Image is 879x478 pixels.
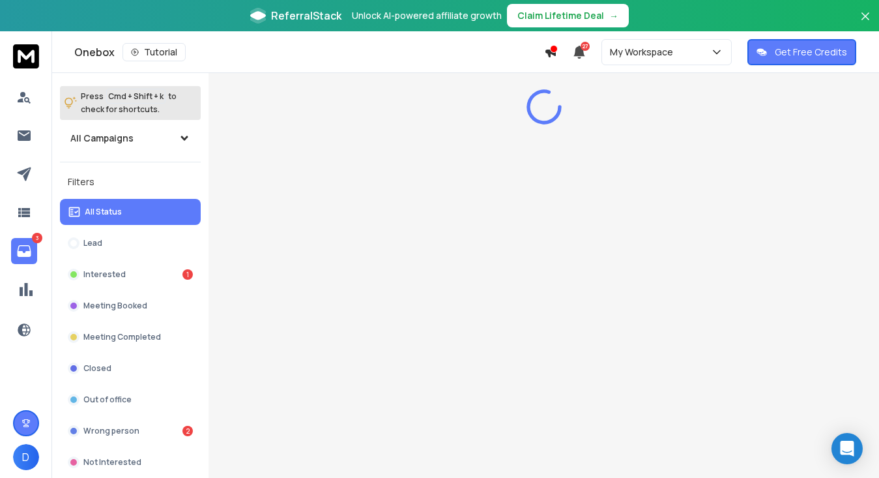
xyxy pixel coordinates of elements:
span: 27 [581,42,590,51]
button: Interested1 [60,261,201,288]
p: Press to check for shortcuts. [81,90,177,116]
button: Out of office [60,387,201,413]
button: Meeting Completed [60,324,201,350]
p: Meeting Booked [83,301,147,311]
h1: All Campaigns [70,132,134,145]
p: Not Interested [83,457,141,468]
button: All Status [60,199,201,225]
p: All Status [85,207,122,217]
p: Closed [83,363,111,374]
p: Meeting Completed [83,332,161,342]
button: Meeting Booked [60,293,201,319]
p: Interested [83,269,126,280]
p: Wrong person [83,426,139,436]
span: ReferralStack [271,8,341,23]
p: Out of office [83,395,132,405]
h3: Filters [60,173,201,191]
button: All Campaigns [60,125,201,151]
button: Lead [60,230,201,256]
button: Get Free Credits [747,39,856,65]
button: Not Interested [60,449,201,475]
p: My Workspace [610,46,678,59]
span: Cmd + Shift + k [106,89,166,104]
p: 3 [32,233,42,243]
button: Claim Lifetime Deal→ [507,4,629,27]
span: → [609,9,618,22]
a: 3 [11,238,37,264]
div: 1 [182,269,193,280]
button: Wrong person2 [60,418,201,444]
button: D [13,444,39,470]
button: Closed [60,355,201,381]
div: Open Intercom Messenger [831,433,863,464]
p: Get Free Credits [775,46,847,59]
p: Lead [83,238,102,248]
div: 2 [182,426,193,436]
div: Onebox [74,43,544,61]
button: Tutorial [122,43,186,61]
button: Close banner [857,8,874,39]
p: Unlock AI-powered affiliate growth [352,9,502,22]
